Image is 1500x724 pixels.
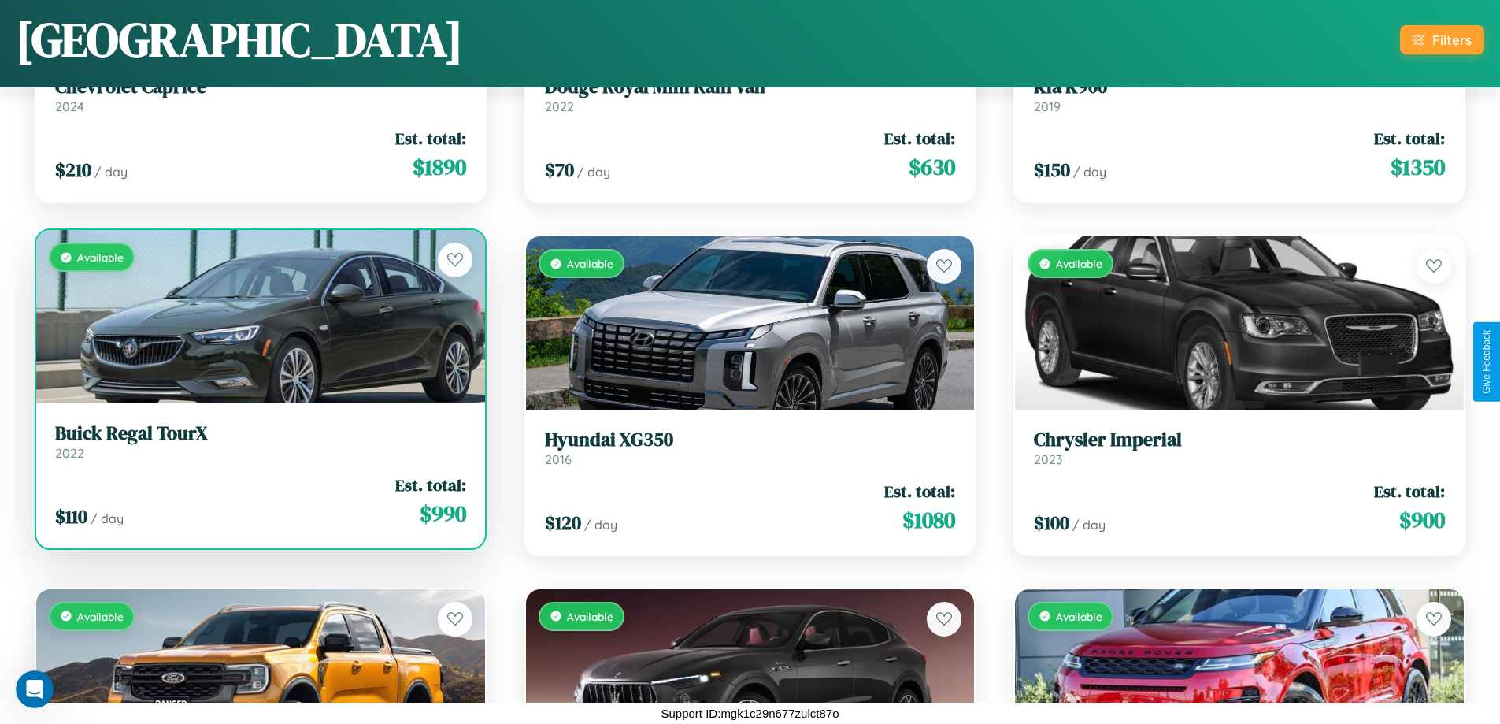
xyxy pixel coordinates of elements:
[1034,76,1445,114] a: Kia K9002019
[55,422,466,461] a: Buick Regal TourX2022
[1034,429,1445,467] a: Chrysler Imperial2023
[584,517,617,533] span: / day
[1056,610,1102,623] span: Available
[661,703,839,724] p: Support ID: mgk1c29n677zulct87o
[1034,451,1062,467] span: 2023
[545,451,572,467] span: 2016
[1034,76,1445,98] h3: Kia K900
[1374,127,1445,150] span: Est. total:
[567,610,613,623] span: Available
[545,510,581,536] span: $ 120
[55,76,466,114] a: Chevrolet Caprice2024
[395,127,466,150] span: Est. total:
[94,164,128,180] span: / day
[1073,164,1106,180] span: / day
[909,151,955,183] span: $ 630
[1056,257,1102,270] span: Available
[577,164,610,180] span: / day
[55,98,84,114] span: 2024
[545,157,574,183] span: $ 70
[902,504,955,536] span: $ 1080
[1399,504,1445,536] span: $ 900
[1374,480,1445,503] span: Est. total:
[420,498,466,529] span: $ 990
[545,76,956,114] a: Dodge Royal Mini Ram Van2022
[77,610,124,623] span: Available
[567,257,613,270] span: Available
[55,76,466,98] h3: Chevrolet Caprice
[55,503,87,529] span: $ 110
[1034,98,1061,114] span: 2019
[545,76,956,98] h3: Dodge Royal Mini Ram Van
[1034,510,1069,536] span: $ 100
[545,429,956,467] a: Hyundai XG3502016
[545,98,574,114] span: 2022
[884,127,955,150] span: Est. total:
[1400,25,1484,54] button: Filters
[395,473,466,496] span: Est. total:
[55,422,466,445] h3: Buick Regal TourX
[1072,517,1106,533] span: / day
[1481,330,1492,394] div: Give Feedback
[884,480,955,503] span: Est. total:
[1034,429,1445,451] h3: Chrysler Imperial
[16,7,463,72] h1: [GEOGRAPHIC_DATA]
[413,151,466,183] span: $ 1890
[545,429,956,451] h3: Hyundai XG350
[1034,157,1070,183] span: $ 150
[1391,151,1445,183] span: $ 1350
[55,157,91,183] span: $ 210
[1432,32,1472,48] div: Filters
[91,511,124,526] span: / day
[55,445,84,461] span: 2022
[77,251,124,264] span: Available
[16,670,54,708] iframe: Intercom live chat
